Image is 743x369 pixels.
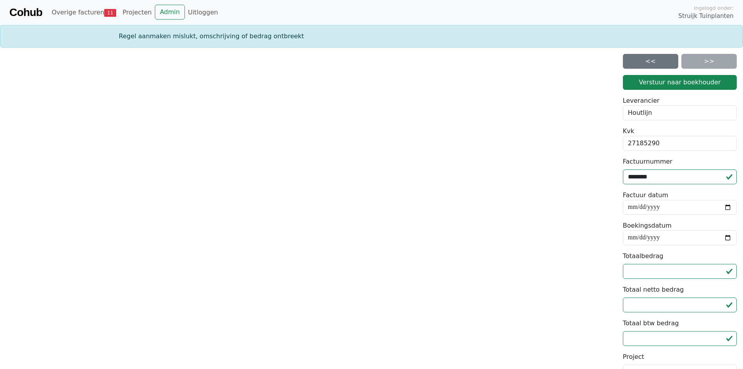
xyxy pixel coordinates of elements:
[623,136,737,151] div: 27185290
[678,12,734,21] span: Struijk Tuinplanten
[694,4,734,12] span: Ingelogd onder:
[114,32,629,41] div: Regel aanmaken mislukt, omschrijving of bedrag ontbreekt
[155,5,185,20] a: Admin
[9,3,42,22] a: Cohub
[623,96,660,105] label: Leverancier
[623,285,684,294] label: Totaal netto bedrag
[623,54,678,69] a: <<
[623,251,663,261] label: Totaalbedrag
[623,127,634,136] label: Kvk
[623,319,679,328] label: Totaal btw bedrag
[623,157,672,166] label: Factuurnummer
[623,75,737,90] button: Verstuur naar boekhouder
[48,5,119,20] a: Overige facturen11
[623,105,737,120] div: Houtlijn
[623,191,669,200] label: Factuur datum
[104,9,116,17] span: 11
[185,5,221,20] a: Uitloggen
[623,352,644,362] label: Project
[623,221,672,230] label: Boekingsdatum
[119,5,155,20] a: Projecten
